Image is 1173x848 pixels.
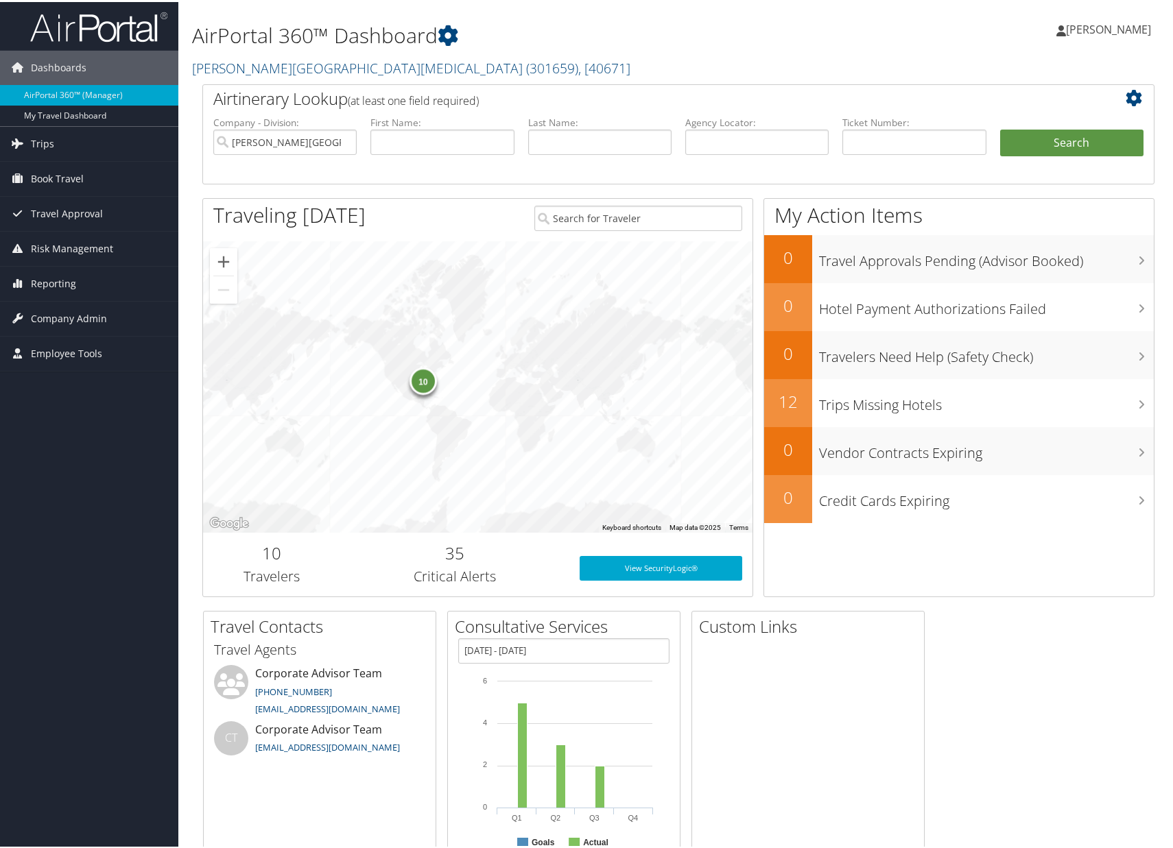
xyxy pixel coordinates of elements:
[670,522,721,529] span: Map data ©2025
[764,377,1154,425] a: 12Trips Missing Hotels
[31,195,103,229] span: Travel Approval
[351,565,559,584] h3: Critical Alerts
[1000,128,1144,155] button: Search
[210,246,237,274] button: Zoom in
[214,719,248,753] div: CT
[583,836,608,845] text: Actual
[628,812,638,820] text: Q4
[764,425,1154,473] a: 0Vendor Contracts Expiring
[819,483,1154,509] h3: Credit Cards Expiring
[1066,20,1151,35] span: [PERSON_NAME]
[764,292,812,315] h2: 0
[30,9,167,41] img: airportal-logo.png
[214,638,425,657] h3: Travel Agents
[483,716,487,725] tspan: 4
[192,19,840,48] h1: AirPortal 360™ Dashboard
[370,114,514,128] label: First Name:
[483,675,487,683] tspan: 6
[764,199,1154,228] h1: My Action Items
[31,125,54,159] span: Trips
[483,801,487,809] tspan: 0
[528,114,672,128] label: Last Name:
[1056,7,1165,48] a: [PERSON_NAME]
[534,204,743,229] input: Search for Traveler
[764,388,812,411] h2: 12
[206,513,252,531] a: Open this area in Google Maps (opens a new window)
[207,663,432,719] li: Corporate Advisor Team
[578,57,630,75] span: , [ 40671 ]
[819,387,1154,413] h3: Trips Missing Hotels
[31,230,113,264] span: Risk Management
[255,701,400,713] a: [EMAIL_ADDRESS][DOMAIN_NAME]
[729,522,748,529] a: Terms (opens in new tab)
[512,812,522,820] text: Q1
[410,365,437,393] div: 10
[699,613,924,636] h2: Custom Links
[589,812,600,820] text: Q3
[819,435,1154,461] h3: Vendor Contracts Expiring
[213,565,330,584] h3: Travelers
[31,335,102,369] span: Employee Tools
[255,683,332,696] a: [PHONE_NUMBER]
[819,291,1154,317] h3: Hotel Payment Authorizations Failed
[764,473,1154,521] a: 0Credit Cards Expiring
[580,554,742,579] a: View SecurityLogic®
[31,300,107,334] span: Company Admin
[213,85,1065,108] h2: Airtinerary Lookup
[602,521,661,531] button: Keyboard shortcuts
[31,265,76,299] span: Reporting
[764,281,1154,329] a: 0Hotel Payment Authorizations Failed
[213,540,330,563] h2: 10
[213,199,366,228] h1: Traveling [DATE]
[31,160,84,194] span: Book Travel
[206,513,252,531] img: Google
[351,540,559,563] h2: 35
[211,613,436,636] h2: Travel Contacts
[764,436,812,459] h2: 0
[764,233,1154,281] a: 0Travel Approvals Pending (Advisor Booked)
[483,758,487,766] tspan: 2
[532,836,555,845] text: Goals
[764,244,812,267] h2: 0
[764,484,812,507] h2: 0
[207,719,432,764] li: Corporate Advisor Team
[455,613,680,636] h2: Consultative Services
[764,340,812,363] h2: 0
[210,274,237,302] button: Zoom out
[348,91,479,106] span: (at least one field required)
[764,329,1154,377] a: 0Travelers Need Help (Safety Check)
[550,812,560,820] text: Q2
[255,739,400,751] a: [EMAIL_ADDRESS][DOMAIN_NAME]
[526,57,578,75] span: ( 301659 )
[685,114,829,128] label: Agency Locator:
[842,114,986,128] label: Ticket Number:
[213,114,357,128] label: Company - Division:
[192,57,630,75] a: [PERSON_NAME][GEOGRAPHIC_DATA][MEDICAL_DATA]
[31,49,86,83] span: Dashboards
[819,243,1154,269] h3: Travel Approvals Pending (Advisor Booked)
[819,339,1154,365] h3: Travelers Need Help (Safety Check)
